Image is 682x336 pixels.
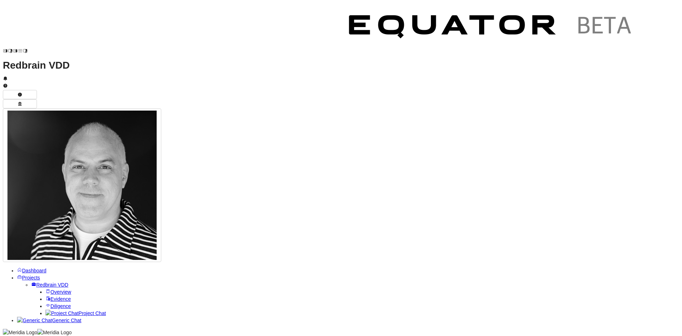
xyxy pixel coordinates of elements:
[45,310,79,317] img: Project Chat
[45,310,106,316] a: Project ChatProject Chat
[45,303,71,309] a: Diligence
[3,329,37,336] img: Meridia Logo
[31,282,68,288] a: Redbrain VDD
[22,268,47,273] span: Dashboard
[45,296,71,302] a: Evidence
[45,289,71,295] a: Overview
[50,296,71,302] span: Evidence
[3,62,679,69] h1: Redbrain VDD
[28,3,337,53] img: Customer Logo
[36,282,68,288] span: Redbrain VDD
[79,310,106,316] span: Project Chat
[17,268,47,273] a: Dashboard
[337,3,646,53] img: Customer Logo
[22,275,40,281] span: Projects
[50,289,71,295] span: Overview
[50,303,71,309] span: Diligence
[17,317,52,324] img: Generic Chat
[37,329,72,336] img: Meridia Logo
[17,318,81,323] a: Generic ChatGeneric Chat
[52,318,81,323] span: Generic Chat
[7,111,157,260] img: Profile Icon
[17,275,40,281] a: Projects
